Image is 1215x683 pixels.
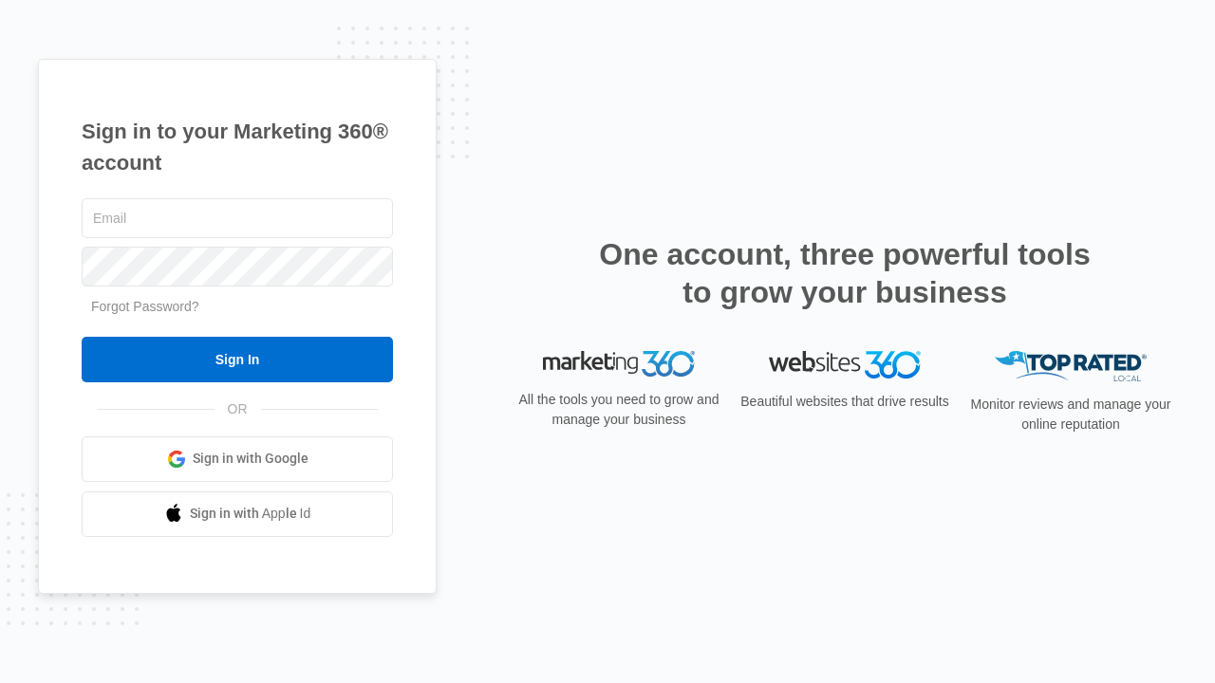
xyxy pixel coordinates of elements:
[193,449,308,469] span: Sign in with Google
[513,390,725,430] p: All the tools you need to grow and manage your business
[769,351,921,378] img: Websites 360
[738,392,951,412] p: Beautiful websites that drive results
[995,351,1147,382] img: Top Rated Local
[82,436,393,482] a: Sign in with Google
[82,198,393,238] input: Email
[82,116,393,178] h1: Sign in to your Marketing 360® account
[82,337,393,382] input: Sign In
[91,299,199,314] a: Forgot Password?
[215,399,261,419] span: OR
[190,504,311,524] span: Sign in with Apple Id
[82,491,393,537] a: Sign in with Apple Id
[593,235,1096,311] h2: One account, three powerful tools to grow your business
[964,395,1177,434] p: Monitor reviews and manage your online reputation
[543,351,695,378] img: Marketing 360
